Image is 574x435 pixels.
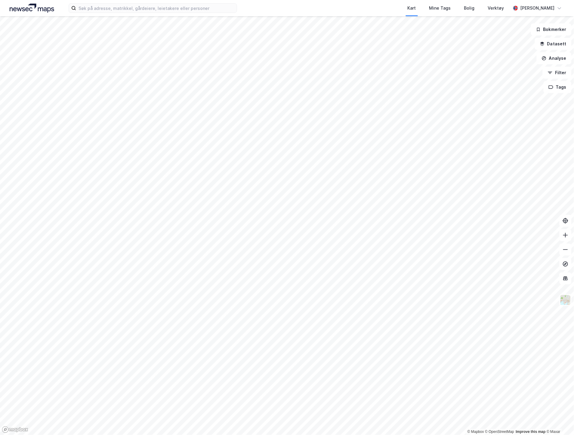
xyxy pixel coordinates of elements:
[76,4,237,13] input: Søk på adresse, matrikkel, gårdeiere, leietakere eller personer
[544,81,572,93] button: Tags
[543,67,572,79] button: Filter
[485,430,514,434] a: OpenStreetMap
[10,4,54,13] img: logo.a4113a55bc3d86da70a041830d287a7e.svg
[531,23,572,35] button: Bokmerker
[468,430,484,434] a: Mapbox
[464,5,475,12] div: Bolig
[544,406,574,435] div: Kontrollprogram for chat
[520,5,555,12] div: [PERSON_NAME]
[429,5,451,12] div: Mine Tags
[408,5,416,12] div: Kart
[544,406,574,435] iframe: Chat Widget
[537,52,572,64] button: Analyse
[488,5,504,12] div: Verktøy
[560,294,571,306] img: Z
[516,430,546,434] a: Improve this map
[2,426,28,433] a: Mapbox homepage
[535,38,572,50] button: Datasett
